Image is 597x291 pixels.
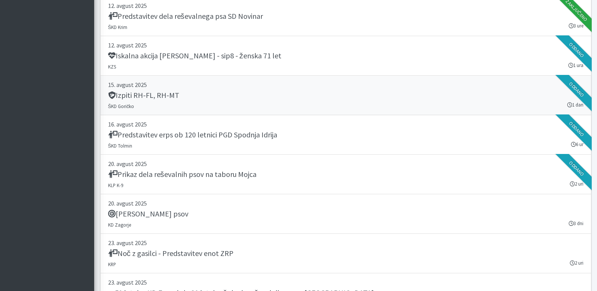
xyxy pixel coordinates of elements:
small: ŠKD Krim [108,24,128,30]
p: 12. avgust 2025 [108,1,583,10]
h5: [PERSON_NAME] psov [108,209,188,218]
small: ŠKD Tolmin [108,143,133,149]
small: KLP K-9 [108,182,123,188]
small: KD Zagorje [108,222,131,228]
h5: Izpiti RH-FL, RH-MT [108,91,179,100]
p: 20. avgust 2025 [108,159,583,168]
h5: Predstavitev dela reševalnega psa SD Novinar [108,12,263,21]
p: 20. avgust 2025 [108,199,583,208]
a: 23. avgust 2025 Noč z gasilci - Predstavitev enot ZRP KRP 2 uri [100,234,591,273]
p: 23. avgust 2025 [108,238,583,247]
a: 16. avgust 2025 Predstavitev erps ob 120 letnici PGD Spodnja Idrija ŠKD Tolmin 6 ur Oddano [100,115,591,155]
small: KRP [108,261,116,267]
h5: Prikaz dela reševalnih psov na taboru Mojca [108,170,257,179]
p: 23. avgust 2025 [108,278,583,287]
h5: Iskalna akcija [PERSON_NAME] - sip8 - ženska 71 let [108,51,281,60]
a: 20. avgust 2025 [PERSON_NAME] psov KD Zagorje 3 dni [100,194,591,234]
small: 3 dni [569,220,583,227]
p: 16. avgust 2025 [108,120,583,129]
h5: Noč z gasilci - Predstavitev enot ZRP [108,249,234,258]
p: 15. avgust 2025 [108,80,583,89]
p: 12. avgust 2025 [108,41,583,50]
small: 2 uri [570,259,583,267]
a: 20. avgust 2025 Prikaz dela reševalnih psov na taboru Mojca KLP K-9 2 uri Oddano [100,155,591,194]
small: KZS [108,64,116,70]
a: 12. avgust 2025 Iskalna akcija [PERSON_NAME] - sip8 - ženska 71 let KZS 1 ura Oddano [100,36,591,76]
a: 15. avgust 2025 Izpiti RH-FL, RH-MT ŠKD Goričko 1 dan Oddano [100,76,591,115]
h5: Predstavitev erps ob 120 letnici PGD Spodnja Idrija [108,130,277,139]
small: ŠKD Goričko [108,103,134,109]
